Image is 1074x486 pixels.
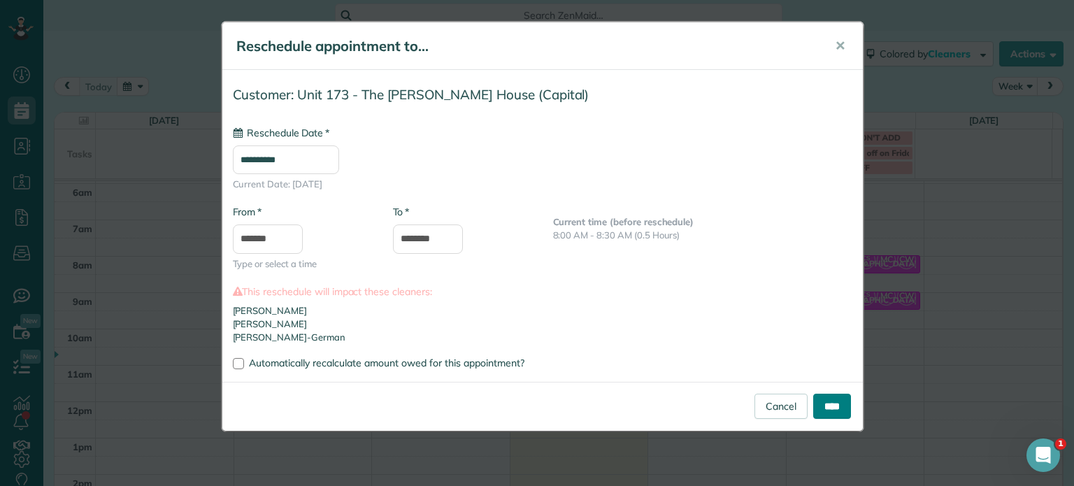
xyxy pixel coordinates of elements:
[233,257,372,271] span: Type or select a time
[1026,438,1060,472] iframe: Intercom live chat
[233,178,852,191] span: Current Date: [DATE]
[233,126,329,140] label: Reschedule Date
[233,304,852,317] li: [PERSON_NAME]
[233,331,852,344] li: [PERSON_NAME]-German
[553,229,852,242] p: 8:00 AM - 8:30 AM (0.5 Hours)
[393,205,409,219] label: To
[754,394,808,419] a: Cancel
[236,36,815,56] h5: Reschedule appointment to...
[233,317,852,331] li: [PERSON_NAME]
[233,205,262,219] label: From
[553,216,694,227] b: Current time (before reschedule)
[233,87,852,102] h4: Customer: Unit 173 - The [PERSON_NAME] House (Capital)
[835,38,845,54] span: ✕
[233,285,852,299] label: This reschedule will impact these cleaners:
[249,357,524,369] span: Automatically recalculate amount owed for this appointment?
[1055,438,1066,450] span: 1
